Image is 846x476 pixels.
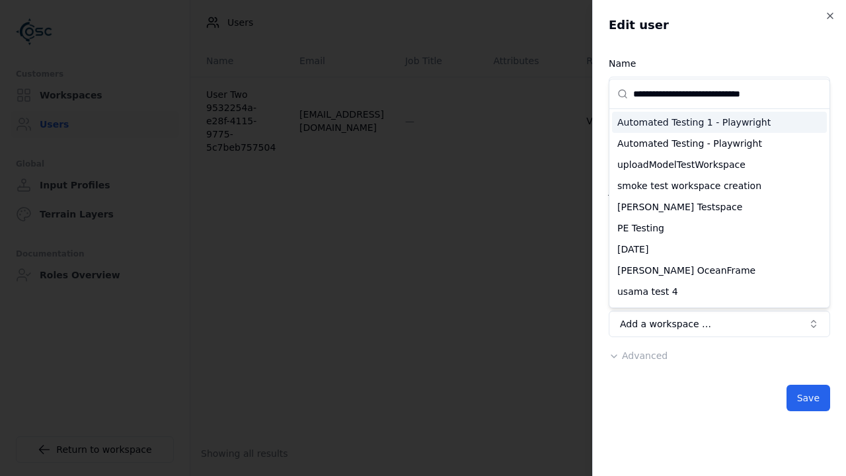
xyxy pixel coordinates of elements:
[612,302,827,323] div: Development Workspace
[612,239,827,260] div: [DATE]
[612,218,827,239] div: PE Testing
[612,133,827,154] div: Automated Testing - Playwright
[612,260,827,281] div: [PERSON_NAME] OceanFrame
[612,281,827,302] div: usama test 4
[612,196,827,218] div: [PERSON_NAME] Testspace
[612,175,827,196] div: smoke test workspace creation
[612,112,827,133] div: Automated Testing 1 - Playwright
[612,154,827,175] div: uploadModelTestWorkspace
[609,109,829,307] div: Suggestions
